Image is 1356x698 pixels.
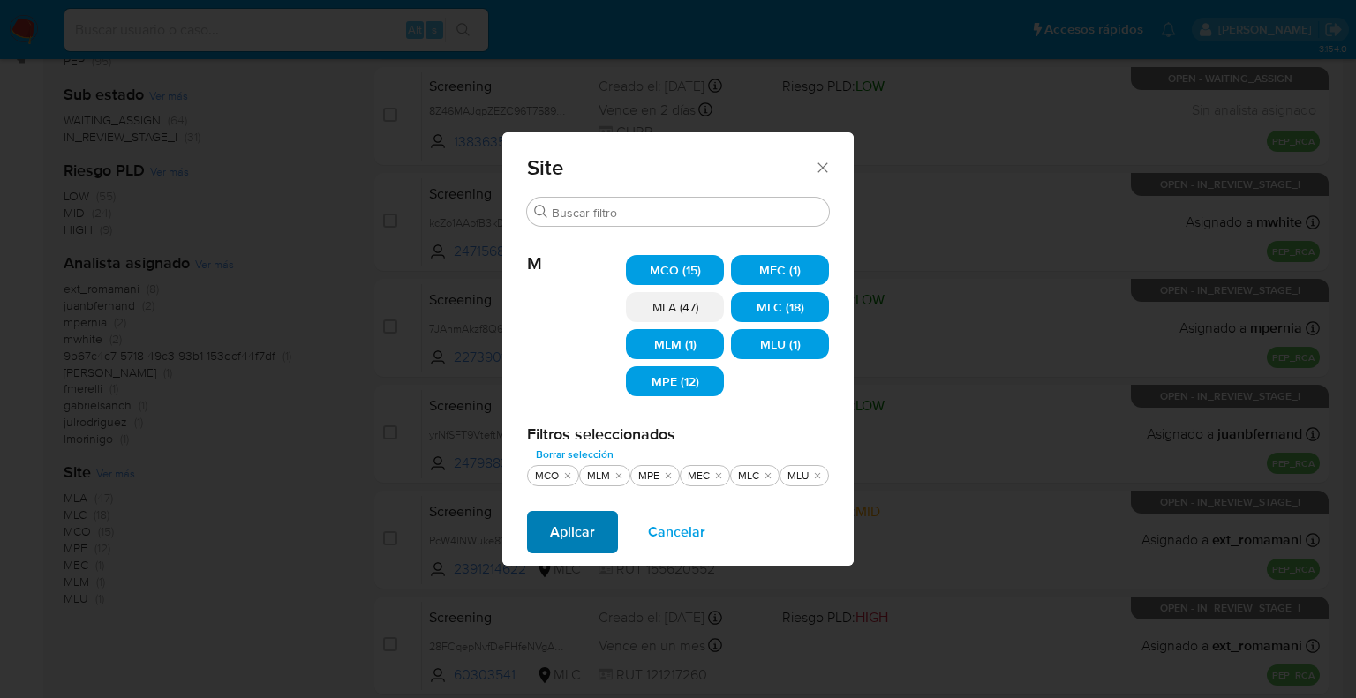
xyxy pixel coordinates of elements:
span: MPE (12) [652,372,699,390]
button: quitar MPE [661,469,675,483]
button: Cancelar [625,511,728,553]
div: MPE (12) [626,366,724,396]
button: Cerrar [814,159,830,175]
span: Site [527,157,814,178]
div: MCO [531,469,562,484]
div: MLC (18) [731,292,829,322]
span: MLC (18) [757,298,804,316]
div: MLA (47) [626,292,724,322]
span: MEC (1) [759,261,801,279]
button: quitar MCO [561,469,575,483]
div: MCO (15) [626,255,724,285]
div: MLM (1) [626,329,724,359]
input: Buscar filtro [552,205,822,221]
div: MLM [584,469,614,484]
button: Borrar selección [527,444,622,465]
div: MLU [784,469,812,484]
button: quitar MLU [810,469,825,483]
span: Cancelar [648,513,705,552]
button: quitar MEC [712,469,726,483]
span: Borrar selección [536,446,614,463]
div: MEC [684,469,713,484]
button: quitar MLC [761,469,775,483]
h2: Filtros seleccionados [527,424,829,444]
span: M [527,227,626,274]
div: MEC (1) [731,255,829,285]
button: Buscar [534,205,548,219]
button: Aplicar [527,511,618,553]
span: Aplicar [550,513,595,552]
div: MPE [635,469,663,484]
span: MLM (1) [654,335,697,353]
span: MLU (1) [760,335,801,353]
div: MLC [734,469,763,484]
span: MCO (15) [650,261,701,279]
div: MLU (1) [731,329,829,359]
span: MLA (47) [652,298,698,316]
button: quitar MLM [612,469,626,483]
